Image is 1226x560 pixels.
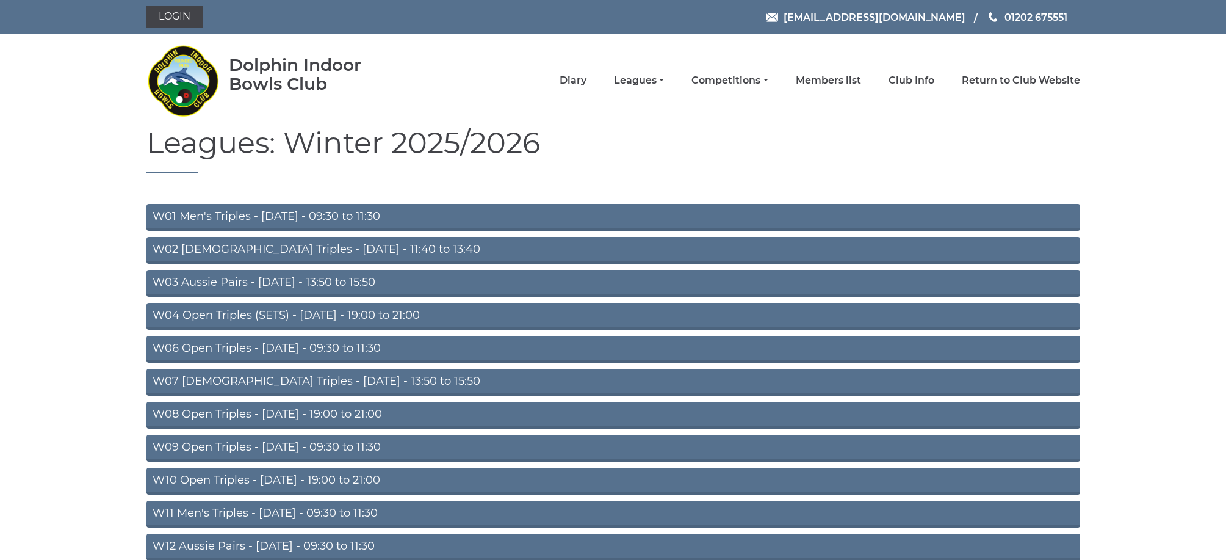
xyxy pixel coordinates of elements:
[796,74,861,87] a: Members list
[1004,11,1067,23] span: 01202 675551
[766,13,778,22] img: Email
[146,402,1080,429] a: W08 Open Triples - [DATE] - 19:00 to 21:00
[146,468,1080,495] a: W10 Open Triples - [DATE] - 19:00 to 21:00
[146,501,1080,528] a: W11 Men's Triples - [DATE] - 09:30 to 11:30
[784,11,965,23] span: [EMAIL_ADDRESS][DOMAIN_NAME]
[146,336,1080,363] a: W06 Open Triples - [DATE] - 09:30 to 11:30
[146,204,1080,231] a: W01 Men's Triples - [DATE] - 09:30 to 11:30
[146,369,1080,396] a: W07 [DEMOGRAPHIC_DATA] Triples - [DATE] - 13:50 to 15:50
[146,435,1080,462] a: W09 Open Triples - [DATE] - 09:30 to 11:30
[614,74,664,87] a: Leagues
[146,303,1080,330] a: W04 Open Triples (SETS) - [DATE] - 19:00 to 21:00
[987,10,1067,25] a: Phone us 01202 675551
[962,74,1080,87] a: Return to Club Website
[146,270,1080,297] a: W03 Aussie Pairs - [DATE] - 13:50 to 15:50
[889,74,934,87] a: Club Info
[560,74,586,87] a: Diary
[229,56,400,93] div: Dolphin Indoor Bowls Club
[146,237,1080,264] a: W02 [DEMOGRAPHIC_DATA] Triples - [DATE] - 11:40 to 13:40
[766,10,965,25] a: Email [EMAIL_ADDRESS][DOMAIN_NAME]
[146,38,220,123] img: Dolphin Indoor Bowls Club
[989,12,997,22] img: Phone us
[146,6,203,28] a: Login
[691,74,768,87] a: Competitions
[146,127,1080,173] h1: Leagues: Winter 2025/2026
